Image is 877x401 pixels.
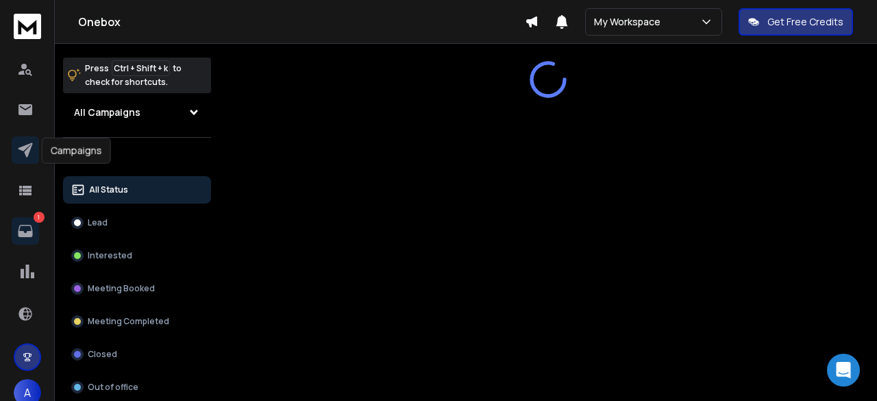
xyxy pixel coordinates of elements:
p: All Status [89,184,128,195]
img: logo [14,14,41,39]
button: All Campaigns [63,99,211,126]
p: Interested [88,250,132,261]
button: Meeting Booked [63,275,211,302]
p: Closed [88,349,117,360]
p: Meeting Booked [88,283,155,294]
p: Meeting Completed [88,316,169,327]
span: Ctrl + Shift + k [112,60,170,76]
button: Meeting Completed [63,308,211,335]
p: Lead [88,217,108,228]
button: Closed [63,341,211,368]
button: Get Free Credits [739,8,853,36]
a: 1 [12,217,39,245]
div: Campaigns [42,138,111,164]
button: Interested [63,242,211,269]
button: All Status [63,176,211,204]
p: My Workspace [594,15,666,29]
p: Get Free Credits [767,15,843,29]
div: Open Intercom Messenger [827,354,860,387]
button: Lead [63,209,211,236]
h3: Filters [63,149,211,168]
p: 1 [34,212,45,223]
h1: All Campaigns [74,106,140,119]
button: Out of office [63,374,211,401]
h1: Onebox [78,14,525,30]
p: Press to check for shortcuts. [85,62,182,89]
p: Out of office [88,382,138,393]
